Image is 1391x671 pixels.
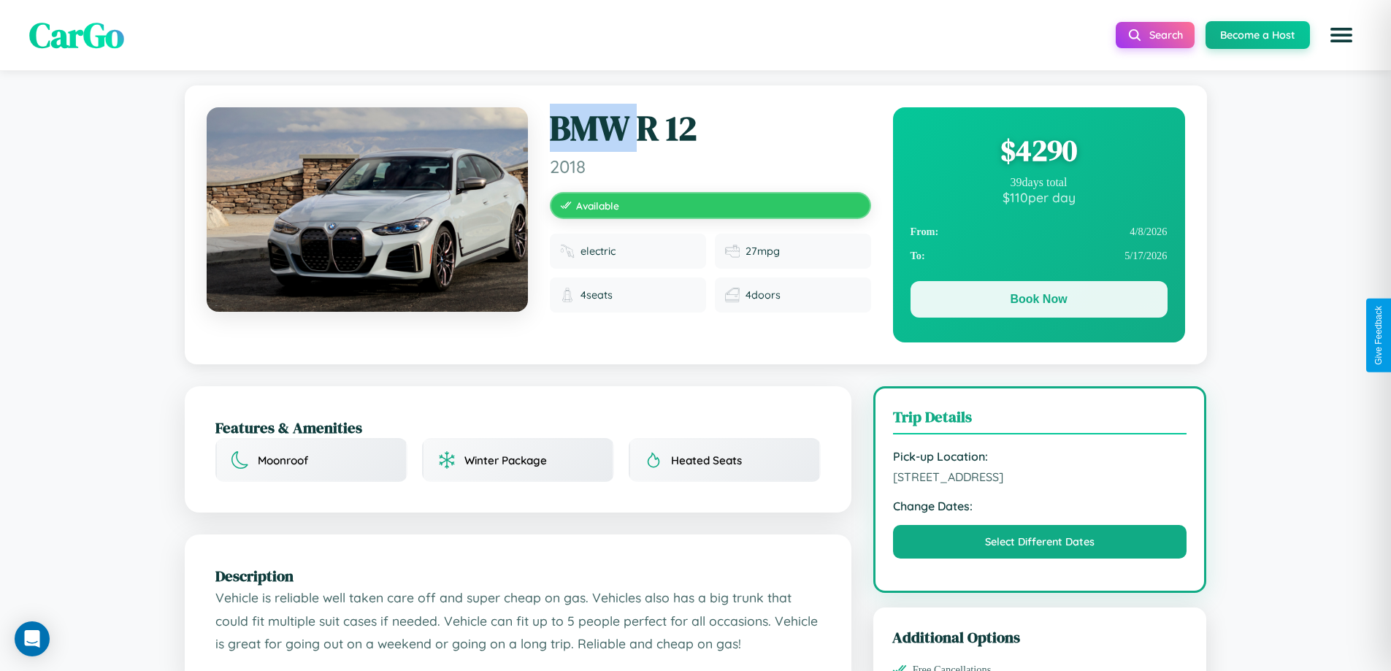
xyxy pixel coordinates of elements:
[746,245,780,258] span: 27 mpg
[725,244,740,258] img: Fuel efficiency
[580,245,616,258] span: electric
[893,406,1187,434] h3: Trip Details
[15,621,50,656] div: Open Intercom Messenger
[911,176,1168,189] div: 39 days total
[893,525,1187,559] button: Select Different Dates
[911,281,1168,318] button: Book Now
[560,288,575,302] img: Seats
[215,565,821,586] h2: Description
[1116,22,1195,48] button: Search
[560,244,575,258] img: Fuel type
[1206,21,1310,49] button: Become a Host
[215,417,821,438] h2: Features & Amenities
[892,626,1188,648] h3: Additional Options
[911,131,1168,170] div: $ 4290
[725,288,740,302] img: Doors
[746,288,781,302] span: 4 doors
[550,107,871,150] h1: BMW R 12
[580,288,613,302] span: 4 seats
[671,453,742,467] span: Heated Seats
[215,586,821,656] p: Vehicle is reliable well taken care off and super cheap on gas. Vehicles also has a big trunk tha...
[893,449,1187,464] strong: Pick-up Location:
[464,453,547,467] span: Winter Package
[576,199,619,212] span: Available
[550,156,871,177] span: 2018
[1149,28,1183,42] span: Search
[911,189,1168,205] div: $ 110 per day
[258,453,308,467] span: Moonroof
[1321,15,1362,55] button: Open menu
[911,220,1168,244] div: 4 / 8 / 2026
[911,250,925,262] strong: To:
[207,107,528,312] img: BMW R 12 2018
[893,499,1187,513] strong: Change Dates:
[29,11,124,59] span: CarGo
[911,244,1168,268] div: 5 / 17 / 2026
[1373,306,1384,365] div: Give Feedback
[911,226,939,238] strong: From:
[893,469,1187,484] span: [STREET_ADDRESS]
